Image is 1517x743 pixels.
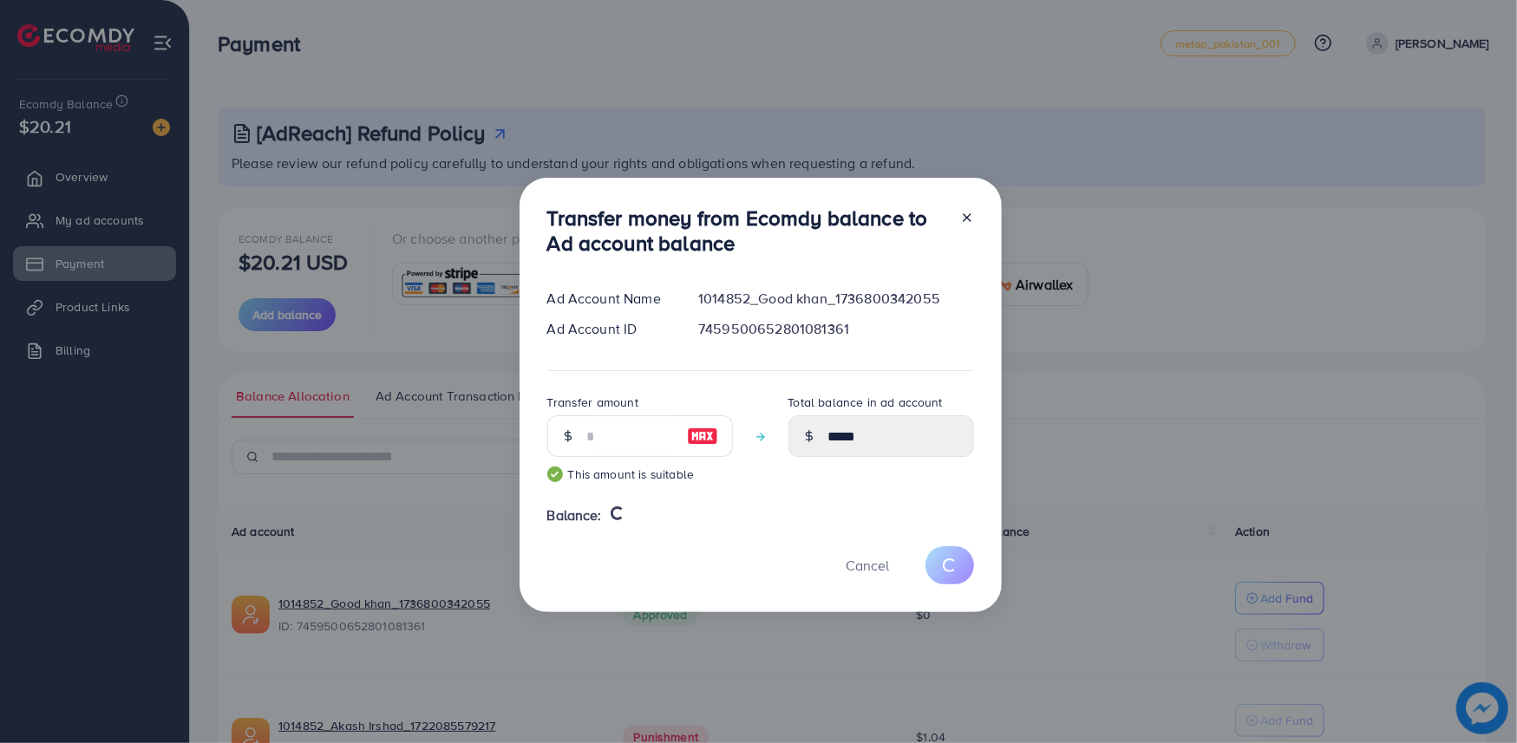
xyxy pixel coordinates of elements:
img: image [687,426,718,446]
div: Ad Account Name [533,289,685,309]
div: Ad Account ID [533,319,685,339]
label: Transfer amount [547,394,638,411]
img: guide [547,466,563,482]
button: Cancel [825,546,912,583]
h3: Transfer money from Ecomdy balance to Ad account balance [547,205,946,256]
small: This amount is suitable [547,466,733,483]
label: Total balance in ad account [788,394,943,411]
div: 7459500652801081361 [684,319,987,339]
span: Balance: [547,505,602,525]
span: Cancel [847,556,890,575]
div: 1014852_Good khan_1736800342055 [684,289,987,309]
